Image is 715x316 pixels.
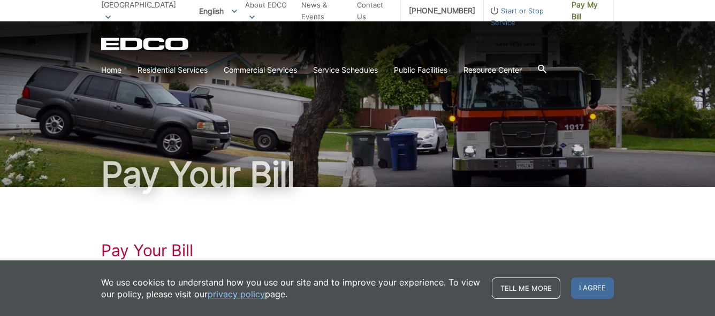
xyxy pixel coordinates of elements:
a: privacy policy [208,288,265,300]
a: Resource Center [463,64,522,76]
span: English [191,2,245,20]
p: We use cookies to understand how you use our site and to improve your experience. To view our pol... [101,276,481,300]
a: Service Schedules [313,64,378,76]
a: Home [101,64,121,76]
a: Public Facilities [394,64,447,76]
span: I agree [571,278,614,299]
a: Commercial Services [224,64,297,76]
h1: Pay Your Bill [101,241,614,260]
a: Tell me more [492,278,560,299]
h1: Pay Your Bill [101,157,614,191]
a: EDCD logo. Return to the homepage. [101,37,190,50]
a: Residential Services [138,64,208,76]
